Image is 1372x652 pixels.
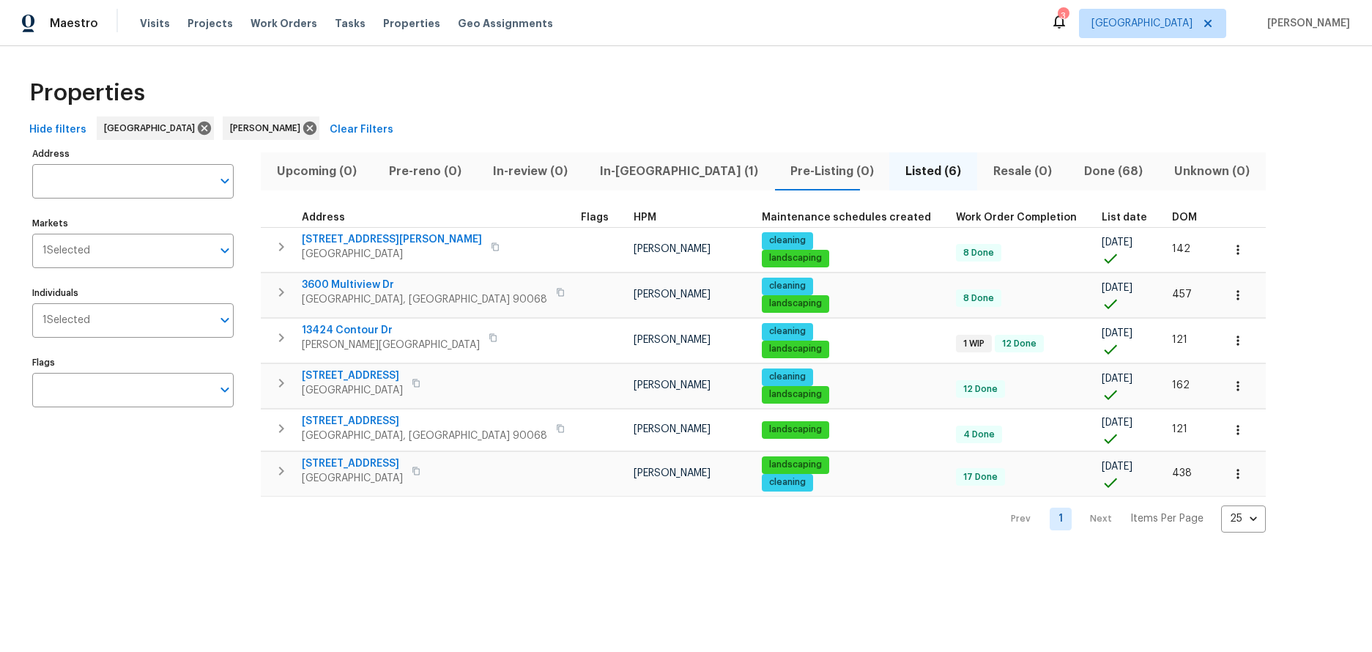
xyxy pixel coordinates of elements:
nav: Pagination Navigation [997,505,1266,533]
span: Maintenance schedules created [762,212,931,223]
span: [PERSON_NAME] [634,424,711,434]
span: [PERSON_NAME] [634,335,711,345]
span: cleaning [763,371,812,383]
span: Done (68) [1077,161,1150,182]
span: 1 WIP [957,338,990,350]
span: landscaping [763,423,828,436]
span: Work Order Completion [956,212,1077,223]
span: landscaping [763,252,828,264]
span: [PERSON_NAME] [230,121,306,136]
span: Upcoming (0) [270,161,364,182]
span: cleaning [763,234,812,247]
span: List date [1102,212,1147,223]
span: Visits [140,16,170,31]
span: [GEOGRAPHIC_DATA] [302,471,403,486]
span: [STREET_ADDRESS] [302,414,547,429]
span: Tasks [335,18,366,29]
p: Items Per Page [1130,511,1204,526]
button: Clear Filters [324,116,399,144]
span: [GEOGRAPHIC_DATA], [GEOGRAPHIC_DATA] 90068 [302,429,547,443]
span: [DATE] [1102,328,1132,338]
span: 12 Done [957,383,1004,396]
span: Unknown (0) [1167,161,1257,182]
span: 8 Done [957,292,1000,305]
span: [STREET_ADDRESS][PERSON_NAME] [302,232,482,247]
span: landscaping [763,343,828,355]
span: [STREET_ADDRESS] [302,368,403,383]
label: Markets [32,219,234,228]
span: 12 Done [996,338,1042,350]
span: [DATE] [1102,418,1132,428]
span: 438 [1172,468,1192,478]
span: [PERSON_NAME] [634,380,711,390]
span: 8 Done [957,247,1000,259]
span: Work Orders [251,16,317,31]
span: [GEOGRAPHIC_DATA] [302,383,403,398]
span: Address [302,212,345,223]
span: [GEOGRAPHIC_DATA] [104,121,201,136]
span: Projects [188,16,233,31]
span: In-review (0) [486,161,575,182]
label: Address [32,149,234,158]
span: 17 Done [957,471,1004,484]
button: Open [215,171,235,191]
span: Flags [581,212,609,223]
label: Individuals [32,289,234,297]
span: Maestro [50,16,98,31]
span: landscaping [763,297,828,310]
button: Open [215,240,235,261]
span: cleaning [763,280,812,292]
span: Geo Assignments [458,16,553,31]
span: Pre-reno (0) [382,161,469,182]
span: 162 [1172,380,1190,390]
span: Hide filters [29,121,86,139]
span: Properties [383,16,440,31]
span: DOM [1172,212,1197,223]
span: 121 [1172,424,1187,434]
span: [STREET_ADDRESS] [302,456,403,471]
span: 3600 Multiview Dr [302,278,547,292]
span: In-[GEOGRAPHIC_DATA] (1) [593,161,765,182]
span: Clear Filters [330,121,393,139]
span: [DATE] [1102,462,1132,472]
button: Open [215,310,235,330]
span: HPM [634,212,656,223]
span: [PERSON_NAME] [634,289,711,300]
span: 13424 Contour Dr [302,323,480,338]
span: Listed (6) [898,161,968,182]
span: 457 [1172,289,1192,300]
span: [DATE] [1102,283,1132,293]
span: cleaning [763,325,812,338]
span: Resale (0) [986,161,1059,182]
label: Flags [32,358,234,367]
span: Pre-Listing (0) [783,161,881,182]
span: [GEOGRAPHIC_DATA] [1091,16,1193,31]
span: [PERSON_NAME] [634,468,711,478]
span: [PERSON_NAME] [1261,16,1350,31]
span: 4 Done [957,429,1001,441]
div: 3 [1058,9,1068,23]
span: [PERSON_NAME] [634,244,711,254]
span: landscaping [763,459,828,471]
div: [PERSON_NAME] [223,116,319,140]
span: [GEOGRAPHIC_DATA], [GEOGRAPHIC_DATA] 90068 [302,292,547,307]
span: 121 [1172,335,1187,345]
button: Open [215,379,235,400]
span: 142 [1172,244,1190,254]
div: [GEOGRAPHIC_DATA] [97,116,214,140]
span: 1 Selected [42,314,90,327]
button: Hide filters [23,116,92,144]
div: 25 [1221,500,1266,538]
span: [DATE] [1102,237,1132,248]
span: [PERSON_NAME][GEOGRAPHIC_DATA] [302,338,480,352]
span: Properties [29,86,145,100]
span: landscaping [763,388,828,401]
span: [DATE] [1102,374,1132,384]
span: 1 Selected [42,245,90,257]
span: [GEOGRAPHIC_DATA] [302,247,482,262]
a: Goto page 1 [1050,508,1072,530]
span: cleaning [763,476,812,489]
